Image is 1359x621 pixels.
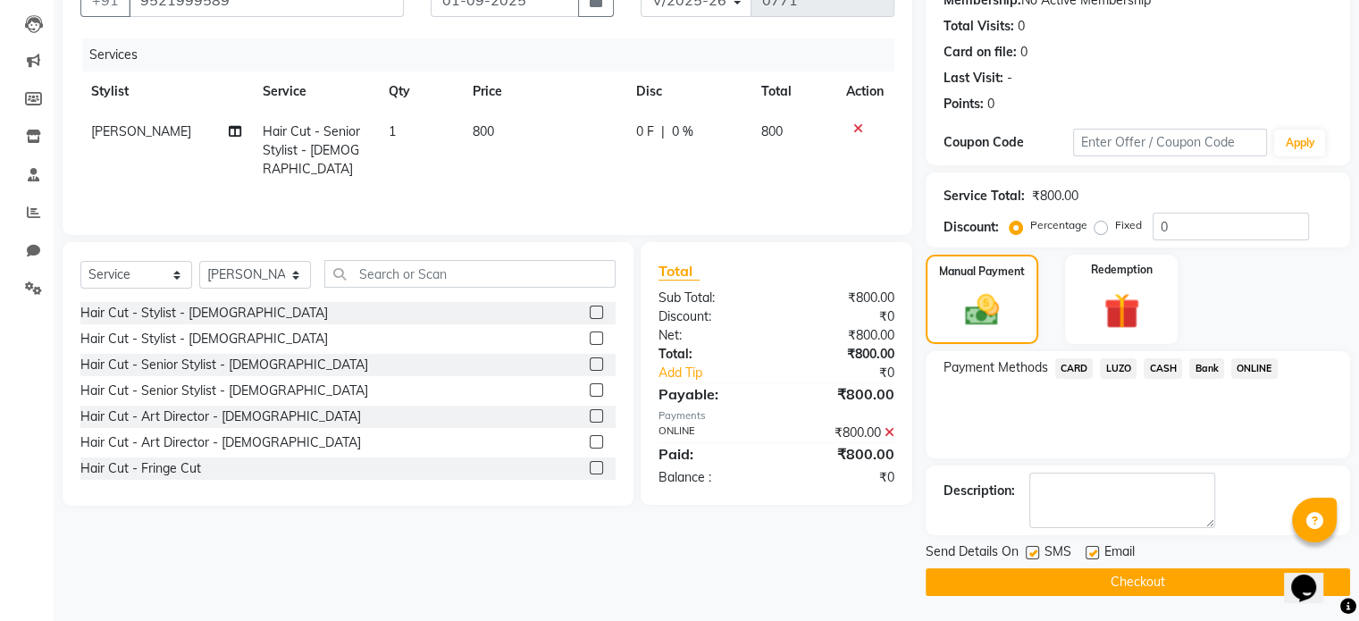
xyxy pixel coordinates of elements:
div: ₹800.00 [776,383,908,405]
div: Services [82,38,908,71]
iframe: chat widget [1284,550,1341,603]
th: Action [835,71,894,112]
span: Hair Cut - Senior Stylist - [DEMOGRAPHIC_DATA] [263,123,360,177]
div: ₹800.00 [776,443,908,465]
div: Hair Cut - Stylist - [DEMOGRAPHIC_DATA] [80,304,328,323]
div: ₹800.00 [1032,187,1078,206]
span: Payment Methods [944,358,1048,377]
button: Apply [1274,130,1325,156]
label: Fixed [1115,217,1142,233]
div: ₹800.00 [776,424,908,442]
div: ₹800.00 [776,326,908,345]
span: CASH [1144,358,1182,379]
label: Redemption [1091,262,1153,278]
div: ₹0 [776,468,908,487]
div: Sub Total: [645,289,776,307]
div: Hair Cut - Art Director - [DEMOGRAPHIC_DATA] [80,433,361,452]
div: Paid: [645,443,776,465]
span: 800 [761,123,783,139]
input: Enter Offer / Coupon Code [1073,129,1268,156]
th: Service [252,71,378,112]
span: SMS [1044,542,1071,565]
div: ONLINE [645,424,776,442]
div: Payments [659,408,894,424]
label: Manual Payment [939,264,1025,280]
th: Qty [378,71,462,112]
span: Bank [1189,358,1224,379]
th: Disc [625,71,751,112]
div: ₹0 [776,307,908,326]
div: Net: [645,326,776,345]
div: 0 [987,95,994,113]
div: Discount: [944,218,999,237]
span: ONLINE [1231,358,1278,379]
div: 0 [1018,17,1025,36]
div: Points: [944,95,984,113]
div: Card on file: [944,43,1017,62]
span: [PERSON_NAME] [91,123,191,139]
div: Service Total: [944,187,1025,206]
span: Total [659,262,700,281]
th: Price [462,71,625,112]
div: Hair Cut - Art Director - [DEMOGRAPHIC_DATA] [80,407,361,426]
div: Description: [944,482,1015,500]
div: Hair Cut - Senior Stylist - [DEMOGRAPHIC_DATA] [80,382,368,400]
th: Total [751,71,835,112]
div: - [1007,69,1012,88]
div: Hair Cut - Fringe Cut [80,459,201,478]
div: ₹800.00 [776,345,908,364]
span: 0 F [636,122,654,141]
img: _cash.svg [954,290,1010,330]
span: 800 [473,123,494,139]
div: Total: [645,345,776,364]
label: Percentage [1030,217,1087,233]
div: Discount: [645,307,776,326]
div: Balance : [645,468,776,487]
div: ₹0 [798,364,907,382]
div: Last Visit: [944,69,1003,88]
img: _gift.svg [1093,289,1151,333]
div: Coupon Code [944,133,1073,152]
span: 1 [389,123,396,139]
div: Hair Cut - Senior Stylist - [DEMOGRAPHIC_DATA] [80,356,368,374]
span: Send Details On [926,542,1019,565]
div: Payable: [645,383,776,405]
span: LUZO [1100,358,1137,379]
span: Email [1104,542,1135,565]
span: 0 % [672,122,693,141]
input: Search or Scan [324,260,616,288]
div: 0 [1020,43,1028,62]
a: Add Tip [645,364,798,382]
div: Total Visits: [944,17,1014,36]
button: Checkout [926,568,1350,596]
div: ₹800.00 [776,289,908,307]
div: Hair Cut - Stylist - [DEMOGRAPHIC_DATA] [80,330,328,348]
span: CARD [1055,358,1094,379]
span: | [661,122,665,141]
th: Stylist [80,71,252,112]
